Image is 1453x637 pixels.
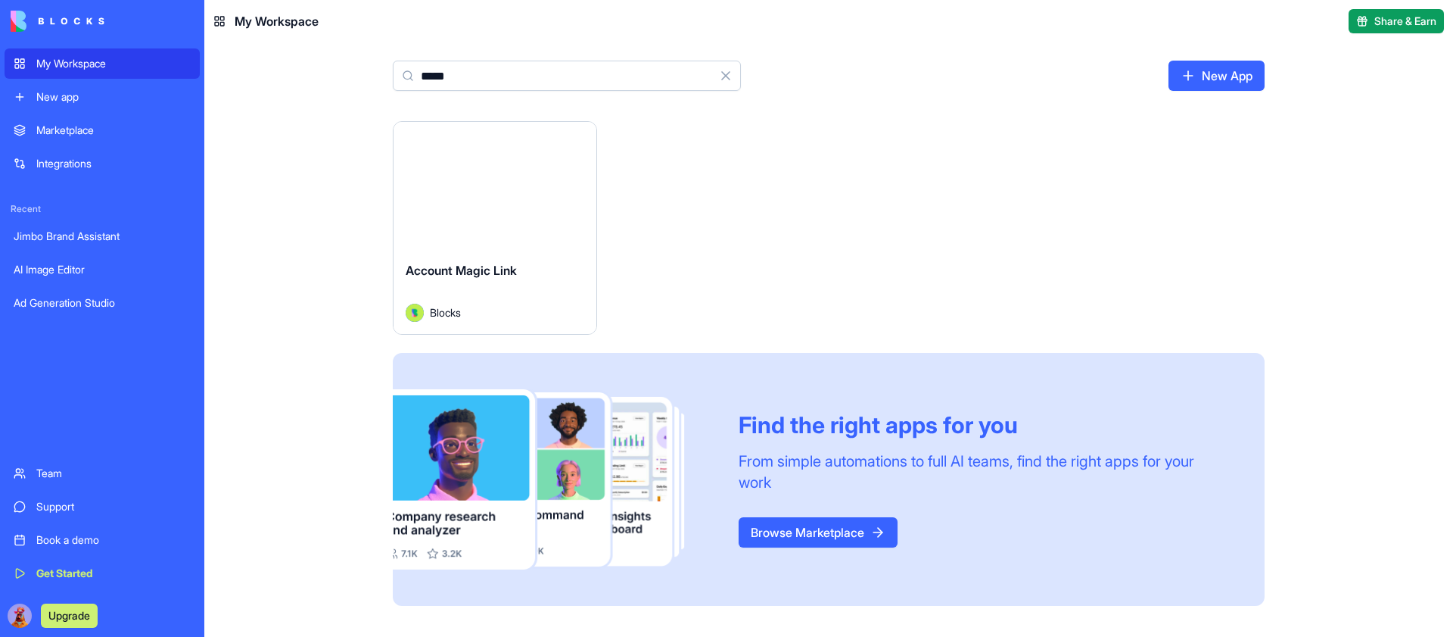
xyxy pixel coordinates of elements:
[5,148,200,179] a: Integrations
[235,12,319,30] span: My Workspace
[5,254,200,285] a: AI Image Editor
[36,499,191,514] div: Support
[5,492,200,522] a: Support
[1374,14,1436,29] span: Share & Earn
[36,56,191,71] div: My Workspace
[14,295,191,311] div: Ad Generation Studio
[430,304,461,320] span: Blocks
[393,389,714,570] img: Frame_181_egmpey.png
[406,304,424,322] img: Avatar
[5,82,200,112] a: New app
[5,558,200,589] a: Get Started
[5,221,200,251] a: Jimbo Brand Assistant
[8,604,32,628] img: Kuku_Large_sla5px.png
[41,604,98,628] button: Upgrade
[5,525,200,555] a: Book a demo
[36,123,191,138] div: Marketplace
[5,458,200,489] a: Team
[739,411,1228,439] div: Find the right apps for you
[36,466,191,481] div: Team
[41,607,98,623] a: Upgrade
[5,203,200,215] span: Recent
[14,262,191,277] div: AI Image Editor
[393,121,597,335] a: Account Magic LinkAvatarBlocks
[11,11,104,32] img: logo
[5,115,200,145] a: Marketplace
[739,451,1228,493] div: From simple automations to full AI teams, find the right apps for your work
[36,566,191,581] div: Get Started
[36,89,191,105] div: New app
[5,288,200,318] a: Ad Generation Studio
[36,532,191,548] div: Book a demo
[5,48,200,79] a: My Workspace
[14,229,191,244] div: Jimbo Brand Assistant
[1349,9,1444,33] button: Share & Earn
[36,156,191,171] div: Integrations
[406,263,517,278] span: Account Magic Link
[711,61,741,91] button: Clear
[1168,61,1265,91] a: New App
[739,517,898,548] a: Browse Marketplace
